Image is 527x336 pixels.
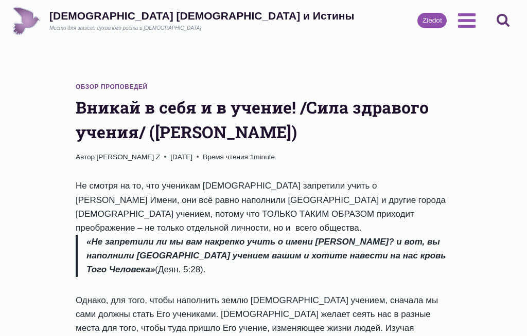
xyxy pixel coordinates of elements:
[76,83,148,90] a: Обзор проповедей
[76,95,451,144] h1: Вникай в себя и в учение! /Сила здравого учения/ ([PERSON_NAME])
[49,25,354,32] div: Место для вашего духовного роста в [DEMOGRAPHIC_DATA]
[49,9,354,22] div: [DEMOGRAPHIC_DATA] [DEMOGRAPHIC_DATA] и Истины
[417,13,447,28] a: Ziedot
[170,152,192,163] time: [DATE]
[452,7,481,33] button: Открыть меню
[491,9,515,32] button: Показать форму поиска
[96,153,160,161] a: [PERSON_NAME] Z
[12,7,354,35] a: [DEMOGRAPHIC_DATA] [DEMOGRAPHIC_DATA] и ИстиныМесто для вашего духовного роста в [DEMOGRAPHIC_DATA]
[203,152,275,163] span: 1
[203,153,250,161] span: Время чтения:
[76,235,451,277] blockquote: (Деян. 5:28).
[76,152,95,163] span: Автор
[12,7,41,35] img: Draudze Gars un Patiesība
[254,153,275,161] span: minute
[86,237,446,274] em: «Не запретили ли мы вам накрепко учить о имени [PERSON_NAME]? и вот, вы наполнили [GEOGRAPHIC_DAT...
